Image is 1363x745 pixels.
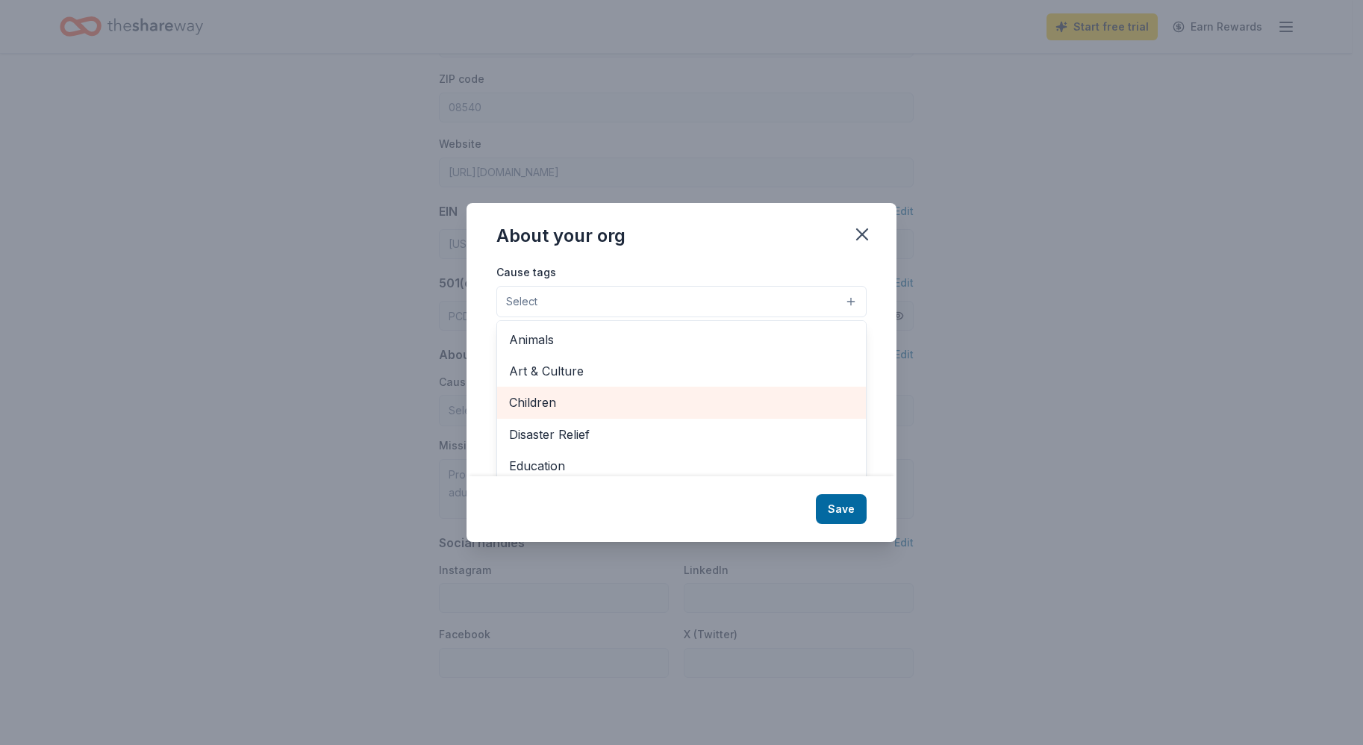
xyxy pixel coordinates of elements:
div: Select [496,320,867,499]
span: Disaster Relief [509,425,854,444]
span: Education [509,456,854,476]
button: Select [496,286,867,317]
span: Children [509,393,854,412]
span: Animals [509,330,854,349]
span: Art & Culture [509,361,854,381]
span: Select [506,293,537,311]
